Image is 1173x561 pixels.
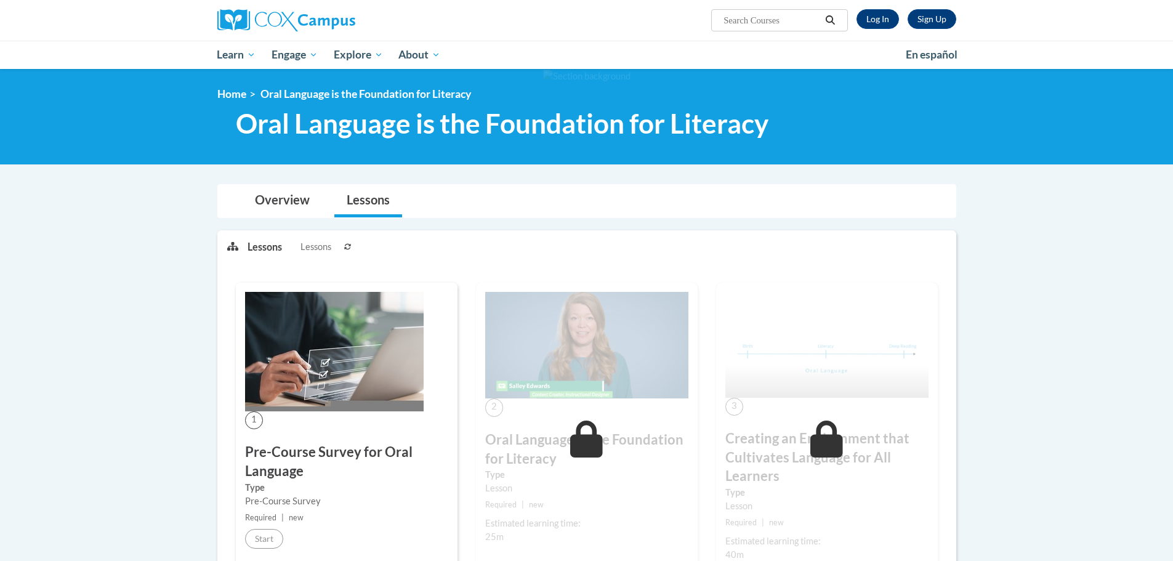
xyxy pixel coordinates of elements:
[485,468,688,482] label: Type
[398,47,440,62] span: About
[334,185,402,217] a: Lessons
[725,549,744,560] span: 40m
[245,513,276,522] span: Required
[245,494,448,508] div: Pre-Course Survey
[725,398,743,416] span: 3
[326,41,391,69] a: Explore
[245,292,424,411] img: Course Image
[485,500,517,509] span: Required
[217,47,256,62] span: Learn
[725,486,929,499] label: Type
[209,41,264,69] a: Learn
[334,47,383,62] span: Explore
[543,70,631,83] img: Section background
[725,429,929,486] h3: Creating an Environment that Cultivates Language for All Learners
[217,9,355,31] img: Cox Campus
[281,513,284,522] span: |
[248,240,282,254] p: Lessons
[908,9,956,29] a: Register
[762,518,764,527] span: |
[272,47,318,62] span: Engage
[906,48,957,61] span: En español
[199,41,975,69] div: Main menu
[485,292,688,399] img: Course Image
[485,517,688,530] div: Estimated learning time:
[725,518,757,527] span: Required
[485,430,688,469] h3: Oral Language is the Foundation for Literacy
[522,500,524,509] span: |
[722,13,821,28] input: Search Courses
[725,535,929,548] div: Estimated learning time:
[264,41,326,69] a: Engage
[485,398,503,416] span: 2
[725,499,929,513] div: Lesson
[243,185,322,217] a: Overview
[300,240,331,254] span: Lessons
[245,443,448,481] h3: Pre-Course Survey for Oral Language
[245,481,448,494] label: Type
[898,42,965,68] a: En español
[236,107,768,140] span: Oral Language is the Foundation for Literacy
[821,13,839,28] button: Search
[217,9,451,31] a: Cox Campus
[769,518,784,527] span: new
[485,482,688,495] div: Lesson
[857,9,899,29] a: Log In
[725,292,929,398] img: Course Image
[289,513,304,522] span: new
[529,500,544,509] span: new
[260,87,471,100] span: Oral Language is the Foundation for Literacy
[245,529,283,549] button: Start
[485,531,504,542] span: 25m
[390,41,448,69] a: About
[245,411,263,429] span: 1
[217,87,246,100] a: Home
